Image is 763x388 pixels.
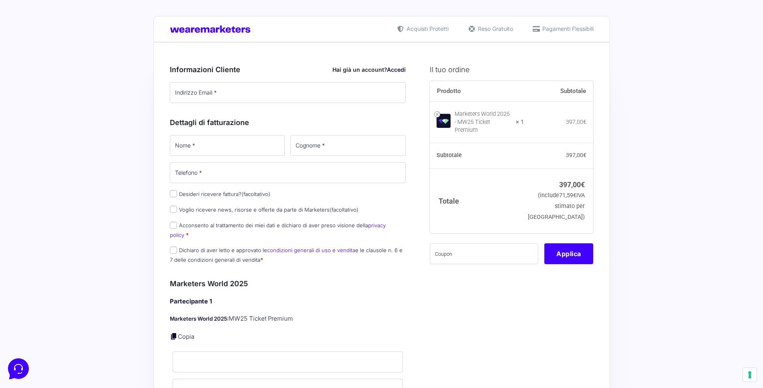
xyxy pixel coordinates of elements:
[290,135,406,156] input: Cognome *
[540,24,594,33] span: Pagamenti Flessibili
[52,72,118,79] span: Inizia una conversazione
[170,206,358,213] label: Voglio ricevere news, risorse e offerte da parte di Marketers
[405,24,449,33] span: Acquisti Protetti
[581,180,585,189] span: €
[24,269,38,276] p: Home
[387,66,406,73] a: Accedi
[170,222,177,229] input: Acconsento al trattamento dei miei dati e dichiaro di aver preso visione dellaprivacy policy
[170,162,406,183] input: Telefono *
[6,6,135,19] h2: Ciao da Marketers 👋
[13,67,147,83] button: Inizia una conversazione
[170,314,406,323] p: MW25 Ticket Premium
[476,24,513,33] span: Reso Gratuito
[170,278,406,289] h3: Marketers World 2025
[583,152,586,158] span: €
[69,269,91,276] p: Messaggi
[170,117,406,128] h3: Dettagli di fatturazione
[105,257,154,276] button: Aiuto
[6,357,30,381] iframe: Customerly Messenger Launcher
[13,32,68,38] span: Le tue conversazioni
[430,64,593,75] h3: Il tuo ordine
[544,243,593,264] button: Applica
[170,247,403,263] label: Dichiaro di aver letto e approvato le e le clausole n. 6 e 7 delle condizioni generali di vendita
[170,190,177,197] input: Desideri ricevere fattura?(facoltativo)
[242,191,270,197] span: (facoltativo)
[170,206,177,213] input: Voglio ricevere news, risorse e offerte da parte di Marketers(facoltativo)
[566,152,586,158] bdi: 397,00
[6,257,56,276] button: Home
[170,315,229,322] strong: Marketers World 2025:
[430,81,524,102] th: Prodotto
[170,135,285,156] input: Nome *
[170,64,406,75] h3: Informazioni Cliente
[528,192,585,220] small: (include IVA stimato per [GEOGRAPHIC_DATA])
[170,332,178,340] a: Copia i dettagli dell'acquirente
[170,82,406,103] input: Indirizzo Email *
[178,333,194,340] a: Copia
[455,110,511,134] div: Marketers World 2025 - MW25 Ticket Premium
[516,118,524,126] strong: × 1
[743,368,757,382] button: Le tue preferenze relative al consenso per le tecnologie di tracciamento
[330,206,358,213] span: (facoltativo)
[170,247,177,254] input: Dichiaro di aver letto e approvato lecondizioni generali di uso e venditae le clausole n. 6 e 7 d...
[123,269,135,276] p: Aiuto
[56,257,105,276] button: Messaggi
[332,65,406,74] div: Hai già un account?
[566,119,586,125] bdi: 397,00
[13,45,29,61] img: dark
[267,247,355,253] a: condizioni generali di uso e vendita
[170,222,386,238] label: Acconsento al trattamento dei miei dati e dichiaro di aver preso visione della
[430,143,524,169] th: Subtotale
[170,297,406,306] h4: Partecipante 1
[437,114,451,128] img: Marketers World 2025 - MW25 Ticket Premium
[26,45,42,61] img: dark
[18,117,131,125] input: Cerca un articolo...
[170,191,270,197] label: Desideri ricevere fattura?
[85,99,147,106] a: Apri Centro Assistenza
[430,168,524,233] th: Totale
[559,192,576,199] span: 71,59
[170,222,386,238] a: privacy policy
[430,243,538,264] input: Coupon
[13,99,62,106] span: Trova una risposta
[559,180,585,189] bdi: 397,00
[38,45,54,61] img: dark
[573,192,576,199] span: €
[524,81,594,102] th: Subtotale
[583,119,586,125] span: €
